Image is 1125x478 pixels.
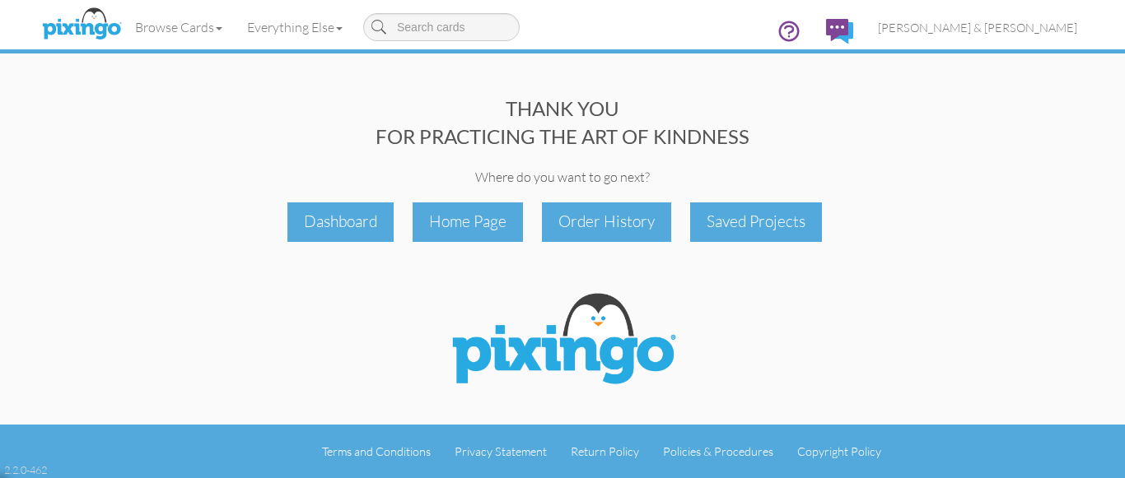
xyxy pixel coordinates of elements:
a: Browse Cards [123,7,235,48]
a: Everything Else [235,7,355,48]
div: Dashboard [287,202,394,241]
div: THANK YOU FOR PRACTICING THE ART OF KINDNESS [35,95,1090,151]
div: 2.2.0-462 [4,462,47,477]
a: Policies & Procedures [663,444,773,458]
div: Saved Projects [690,202,822,241]
a: Terms and Conditions [322,444,431,458]
div: Home Page [413,202,523,241]
span: [PERSON_NAME] & [PERSON_NAME] [878,21,1077,35]
img: Pixingo Logo [439,283,686,400]
input: Search cards [363,13,520,41]
a: [PERSON_NAME] & [PERSON_NAME] [866,7,1090,49]
div: Order History [542,202,671,241]
a: Privacy Statement [455,444,547,458]
img: pixingo logo [38,4,125,45]
a: Return Policy [571,444,639,458]
img: comments.svg [826,19,853,44]
a: Copyright Policy [797,444,881,458]
div: Where do you want to go next? [35,168,1090,187]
